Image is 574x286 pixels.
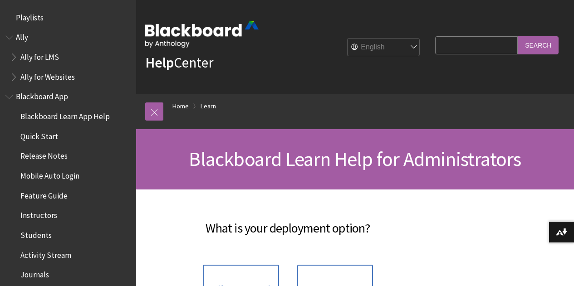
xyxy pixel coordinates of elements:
[16,10,44,22] span: Playlists
[348,39,420,57] select: Site Language Selector
[20,208,57,220] span: Instructors
[20,69,75,82] span: Ally for Websites
[20,49,59,62] span: Ally for LMS
[201,101,216,112] a: Learn
[172,101,189,112] a: Home
[518,36,559,54] input: Search
[20,267,49,280] span: Journals
[20,188,68,200] span: Feature Guide
[145,53,213,72] a: HelpCenter
[20,129,58,141] span: Quick Start
[20,247,71,260] span: Activity Stream
[5,30,131,85] nav: Book outline for Anthology Ally Help
[16,89,68,102] span: Blackboard App
[20,228,52,240] span: Students
[189,146,521,171] span: Blackboard Learn Help for Administrators
[145,53,174,72] strong: Help
[20,149,68,161] span: Release Notes
[145,21,259,48] img: Blackboard by Anthology
[145,208,431,238] h2: What is your deployment option?
[20,109,110,121] span: Blackboard Learn App Help
[20,168,79,180] span: Mobile Auto Login
[16,30,28,42] span: Ally
[5,10,131,25] nav: Book outline for Playlists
